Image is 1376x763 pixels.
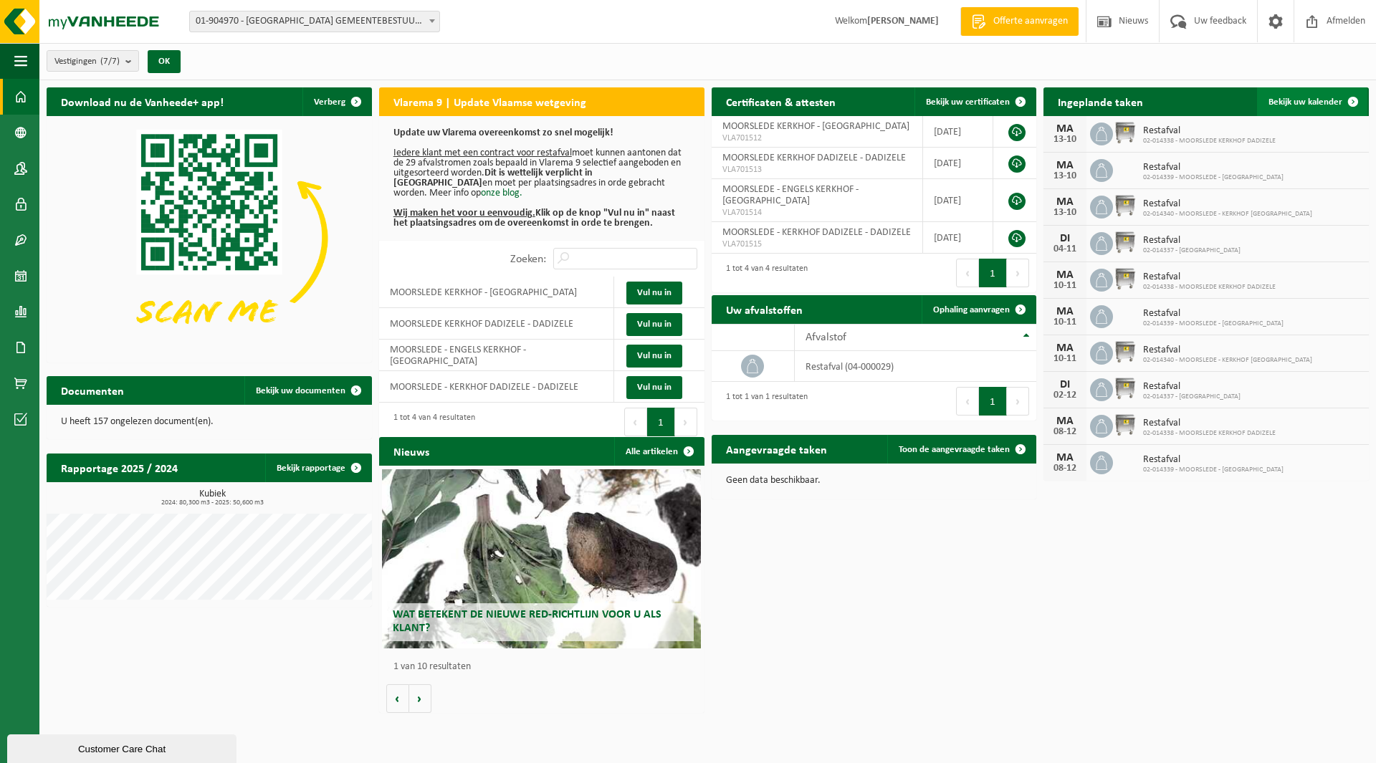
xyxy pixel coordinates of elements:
button: Vorige [386,684,409,713]
div: 10-11 [1051,354,1079,364]
span: 02-014338 - MOORSLEDE KERKHOF DADIZELE [1143,283,1276,292]
div: 1 tot 4 van 4 resultaten [719,257,808,289]
button: 1 [979,387,1007,416]
img: Download de VHEPlus App [47,116,372,360]
p: 1 van 10 resultaten [393,662,697,672]
td: [DATE] [923,179,993,222]
button: Next [675,408,697,436]
span: Restafval [1143,198,1312,210]
span: Restafval [1143,308,1284,320]
u: Iedere klant met een contract voor restafval [393,148,572,158]
span: MOORSLEDE KERKHOF - [GEOGRAPHIC_DATA] [722,121,909,132]
button: Previous [956,387,979,416]
div: MA [1051,452,1079,464]
h2: Download nu de Vanheede+ app! [47,87,238,115]
span: Restafval [1143,345,1312,356]
b: Klik op de knop "Vul nu in" naast het plaatsingsadres om de overeenkomst in orde te brengen. [393,208,675,229]
span: 02-014338 - MOORSLEDE KERKHOF DADIZELE [1143,137,1276,145]
h2: Ingeplande taken [1043,87,1157,115]
button: Next [1007,259,1029,287]
span: Restafval [1143,162,1284,173]
span: MOORSLEDE KERKHOF DADIZELE - DADIZELE [722,153,906,163]
a: Wat betekent de nieuwe RED-richtlijn voor u als klant? [382,469,701,648]
img: WB-1100-GAL-GY-02 [1113,413,1137,437]
div: MA [1051,160,1079,171]
span: Offerte aanvragen [990,14,1071,29]
label: Zoeken: [510,254,546,265]
img: WB-1100-GAL-GY-02 [1113,120,1137,145]
div: 10-11 [1051,317,1079,327]
a: onze blog. [481,188,522,198]
div: DI [1051,233,1079,244]
span: 02-014340 - MOORSLEDE - KERKHOF [GEOGRAPHIC_DATA] [1143,210,1312,219]
strong: [PERSON_NAME] [867,16,939,27]
td: [DATE] [923,116,993,148]
div: MA [1051,306,1079,317]
a: Bekijk rapportage [265,454,371,482]
h2: Aangevraagde taken [712,435,841,463]
h2: Vlarema 9 | Update Vlaamse wetgeving [379,87,601,115]
img: WB-1100-GAL-GY-02 [1113,340,1137,364]
button: Volgende [409,684,431,713]
h3: Kubiek [54,489,372,507]
a: Alle artikelen [614,437,703,466]
div: 1 tot 4 van 4 resultaten [386,406,475,438]
h2: Documenten [47,376,138,404]
a: Vul nu in [626,345,682,368]
div: MA [1051,196,1079,208]
p: U heeft 157 ongelezen document(en). [61,417,358,427]
button: OK [148,50,181,73]
div: 13-10 [1051,171,1079,181]
b: Dit is wettelijk verplicht in [GEOGRAPHIC_DATA] [393,168,593,188]
h2: Uw afvalstoffen [712,295,817,323]
b: Update uw Vlarema overeenkomst zo snel mogelijk! [393,128,613,138]
a: Vul nu in [626,376,682,399]
span: Restafval [1143,418,1276,429]
span: Restafval [1143,235,1241,246]
img: WB-1100-GAL-GY-02 [1113,267,1137,291]
span: Bekijk uw certificaten [926,97,1010,107]
td: MOORSLEDE - KERKHOF DADIZELE - DADIZELE [379,371,614,403]
td: MOORSLEDE - ENGELS KERKHOF - [GEOGRAPHIC_DATA] [379,340,614,371]
span: Restafval [1143,272,1276,283]
span: VLA701515 [722,239,912,250]
div: 10-11 [1051,281,1079,291]
a: Toon de aangevraagde taken [887,435,1035,464]
span: 02-014338 - MOORSLEDE KERKHOF DADIZELE [1143,429,1276,438]
a: Bekijk uw kalender [1257,87,1367,116]
a: Vul nu in [626,282,682,304]
a: Bekijk uw certificaten [914,87,1035,116]
img: WB-1100-GAL-GY-02 [1113,230,1137,254]
u: Wij maken het voor u eenvoudig. [393,208,535,219]
span: 01-904970 - MOORSLEDE GEMEENTEBESTUUR - DADIZELE [189,11,440,32]
span: MOORSLEDE - KERKHOF DADIZELE - DADIZELE [722,227,911,238]
span: Wat betekent de nieuwe RED-richtlijn voor u als klant? [393,609,661,634]
a: Bekijk uw documenten [244,376,371,405]
span: VLA701513 [722,164,912,176]
div: MA [1051,416,1079,427]
span: Toon de aangevraagde taken [899,445,1010,454]
button: 1 [979,259,1007,287]
div: 08-12 [1051,464,1079,474]
span: MOORSLEDE - ENGELS KERKHOF - [GEOGRAPHIC_DATA] [722,184,859,206]
button: Previous [624,408,647,436]
p: Geen data beschikbaar. [726,476,1023,486]
img: WB-1100-GAL-GY-02 [1113,193,1137,218]
span: Restafval [1143,454,1284,466]
td: [DATE] [923,222,993,254]
span: 02-014337 - [GEOGRAPHIC_DATA] [1143,246,1241,255]
span: 02-014340 - MOORSLEDE - KERKHOF [GEOGRAPHIC_DATA] [1143,356,1312,365]
div: DI [1051,379,1079,390]
td: [DATE] [923,148,993,179]
span: 02-014339 - MOORSLEDE - [GEOGRAPHIC_DATA] [1143,466,1284,474]
td: MOORSLEDE KERKHOF DADIZELE - DADIZELE [379,308,614,340]
div: MA [1051,123,1079,135]
span: Verberg [314,97,345,107]
div: 13-10 [1051,135,1079,145]
button: 1 [647,408,675,436]
span: 02-014339 - MOORSLEDE - [GEOGRAPHIC_DATA] [1143,173,1284,182]
span: Restafval [1143,381,1241,393]
button: Vestigingen(7/7) [47,50,139,72]
button: Next [1007,387,1029,416]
